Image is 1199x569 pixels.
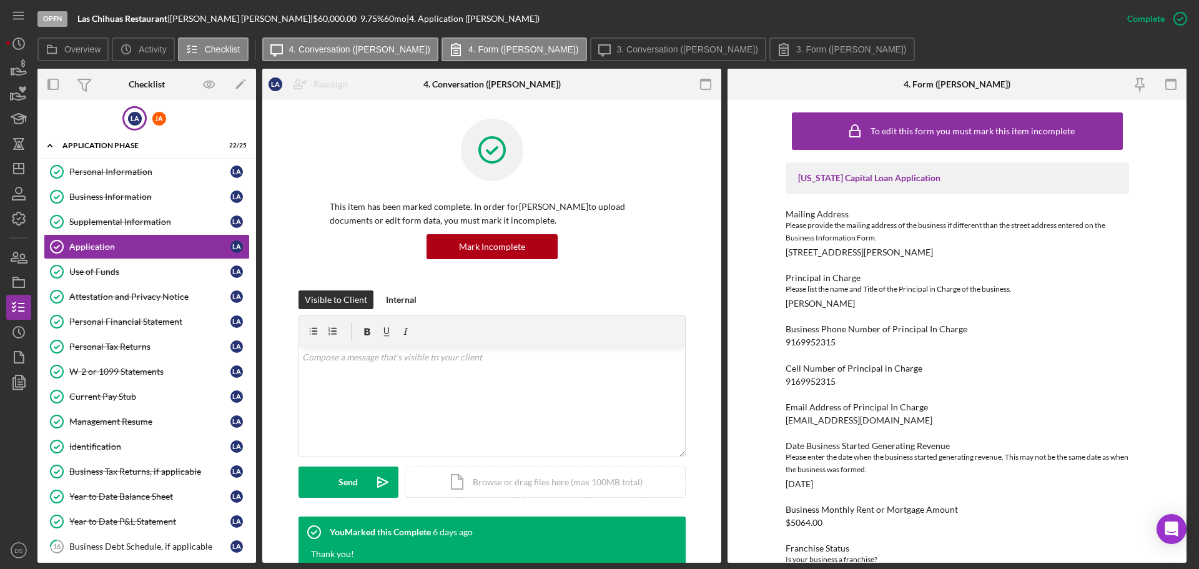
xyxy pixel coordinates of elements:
[230,540,243,553] div: L A
[330,200,654,228] p: This item has been marked complete. In order for [PERSON_NAME] to upload documents or edit form d...
[386,290,417,309] div: Internal
[786,283,1129,295] div: Please list the name and Title of the Principal in Charge of the business.
[44,434,250,459] a: IdentificationLA
[44,509,250,534] a: Year to Date P&L StatementLA
[786,337,836,347] div: 9169952315
[230,190,243,203] div: L A
[44,459,250,484] a: Business Tax Returns, if applicableLA
[1157,514,1187,544] div: Open Intercom Messenger
[230,240,243,253] div: L A
[69,417,230,427] div: Management Resume
[1115,6,1193,31] button: Complete
[786,273,1129,283] div: Principal in Charge
[205,44,240,54] label: Checklist
[786,415,932,425] div: [EMAIL_ADDRESS][DOMAIN_NAME]
[384,14,407,24] div: 60 mo
[590,37,766,61] button: 3. Conversation ([PERSON_NAME])
[311,548,354,560] div: Thank you!
[77,13,167,24] b: Las Chihuas Restaurant
[44,384,250,409] a: Current Pay StubLA
[69,442,230,452] div: Identification
[69,342,230,352] div: Personal Tax Returns
[433,527,473,537] time: 2025-08-12 16:52
[786,402,1129,412] div: Email Address of Principal In Charge
[230,390,243,403] div: L A
[14,547,22,554] text: DS
[230,340,243,353] div: L A
[299,290,373,309] button: Visible to Client
[230,490,243,503] div: L A
[170,14,313,24] div: [PERSON_NAME] [PERSON_NAME] |
[62,142,215,149] div: Application Phase
[360,14,384,24] div: 9.75 %
[786,441,1129,451] div: Date Business Started Generating Revenue
[230,465,243,478] div: L A
[305,290,367,309] div: Visible to Client
[617,44,758,54] label: 3. Conversation ([PERSON_NAME])
[77,14,170,24] div: |
[230,315,243,328] div: L A
[44,409,250,434] a: Management ResumeLA
[442,37,587,61] button: 4. Form ([PERSON_NAME])
[230,290,243,303] div: L A
[786,505,1129,515] div: Business Monthly Rent or Mortgage Amount
[44,284,250,309] a: Attestation and Privacy NoticeLA
[69,292,230,302] div: Attestation and Privacy Notice
[423,79,561,89] div: 4. Conversation ([PERSON_NAME])
[129,79,165,89] div: Checklist
[269,77,282,91] div: L A
[69,492,230,502] div: Year to Date Balance Sheet
[44,259,250,284] a: Use of FundsLA
[769,37,915,61] button: 3. Form ([PERSON_NAME])
[44,484,250,509] a: Year to Date Balance SheetLA
[37,11,67,27] div: Open
[44,309,250,334] a: Personal Financial StatementLA
[230,166,243,178] div: L A
[330,527,431,537] div: You Marked this Complete
[44,209,250,234] a: Supplemental InformationLA
[796,44,907,54] label: 3. Form ([PERSON_NAME])
[786,543,1129,553] div: Franchise Status
[786,518,822,528] div: $5064.00
[69,467,230,477] div: Business Tax Returns, if applicable
[786,247,933,257] div: [STREET_ADDRESS][PERSON_NAME]
[786,299,855,309] div: [PERSON_NAME]
[152,112,166,126] div: J A
[407,14,540,24] div: | 4. Application ([PERSON_NAME])
[44,334,250,359] a: Personal Tax ReturnsLA
[178,37,249,61] button: Checklist
[786,451,1129,476] div: Please enter the date when the business started generating revenue. This may not be the same date...
[468,44,579,54] label: 4. Form ([PERSON_NAME])
[786,377,836,387] div: 9169952315
[427,234,558,259] button: Mark Incomplete
[44,159,250,184] a: Personal InformationLA
[128,112,142,126] div: L A
[69,267,230,277] div: Use of Funds
[44,184,250,209] a: Business InformationLA
[380,290,423,309] button: Internal
[230,365,243,378] div: L A
[69,242,230,252] div: Application
[338,467,358,498] div: Send
[230,440,243,453] div: L A
[786,219,1129,244] div: Please provide the mailing address of the business if different than the street address entered o...
[139,44,166,54] label: Activity
[69,542,230,552] div: Business Debt Schedule, if applicable
[230,215,243,228] div: L A
[786,479,813,489] div: [DATE]
[262,72,360,97] button: LAReassign
[64,44,101,54] label: Overview
[904,79,1010,89] div: 4. Form ([PERSON_NAME])
[44,534,250,559] a: 16Business Debt Schedule, if applicableLA
[69,392,230,402] div: Current Pay Stub
[299,467,398,498] button: Send
[224,142,247,149] div: 22 / 25
[69,217,230,227] div: Supplemental Information
[313,14,360,24] div: $60,000.00
[69,317,230,327] div: Personal Financial Statement
[786,553,1129,566] div: Is your business a franchise?
[798,173,1117,183] div: [US_STATE] Capital Loan Application
[69,517,230,527] div: Year to Date P&L Statement
[230,515,243,528] div: L A
[69,167,230,177] div: Personal Information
